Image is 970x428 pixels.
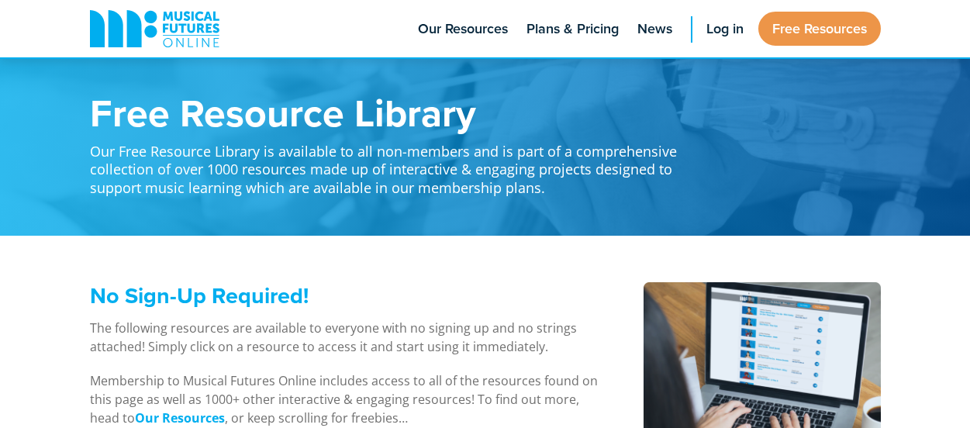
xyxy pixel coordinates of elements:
[90,319,604,356] p: The following resources are available to everyone with no signing up and no strings attached! Sim...
[526,19,619,40] span: Plans & Pricing
[418,19,508,40] span: Our Resources
[90,371,604,427] p: Membership to Musical Futures Online includes access to all of the resources found on this page a...
[135,409,225,426] strong: Our Resources
[706,19,744,40] span: Log in
[90,279,309,312] span: No Sign-Up Required!
[90,132,695,197] p: Our Free Resource Library is available to all non-members and is part of a comprehensive collecti...
[90,93,695,132] h1: Free Resource Library
[758,12,881,46] a: Free Resources
[135,409,225,427] a: Our Resources
[637,19,672,40] span: News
